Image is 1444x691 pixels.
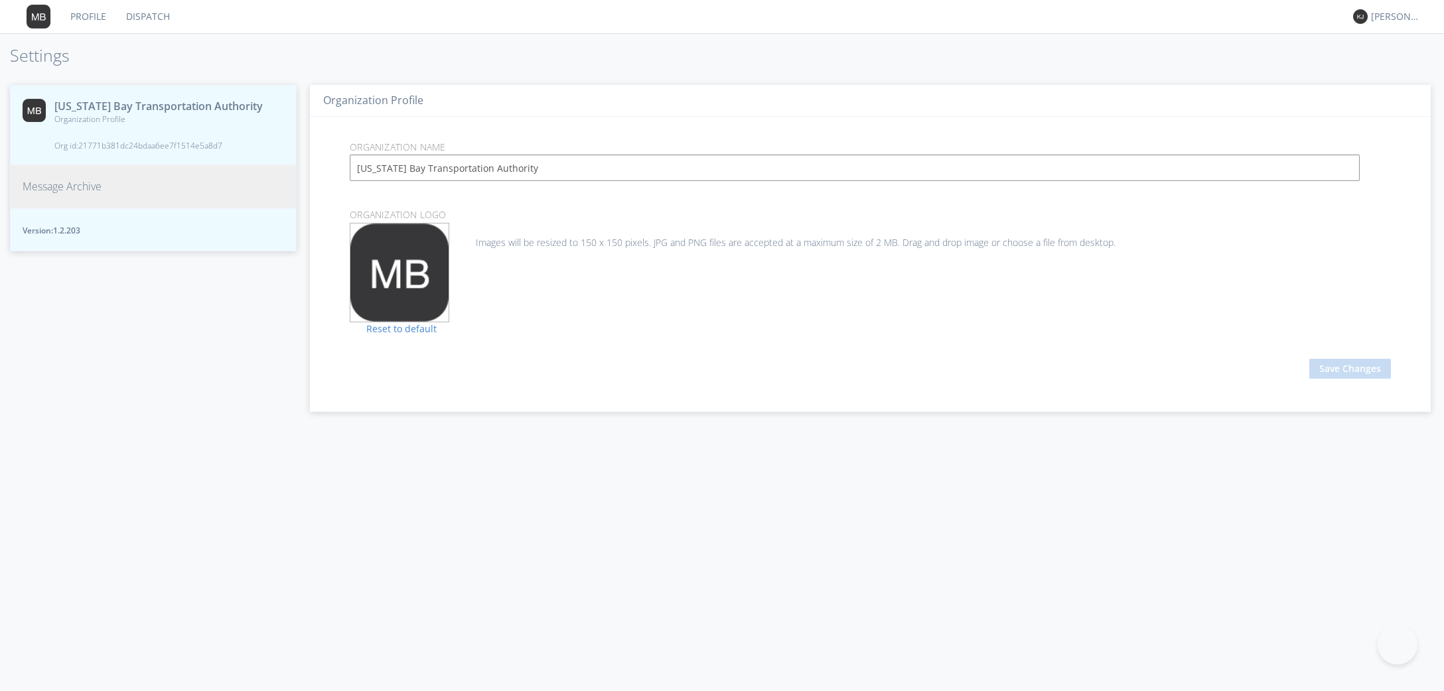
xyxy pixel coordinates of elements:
[350,223,449,322] img: 373638.png
[23,179,102,194] span: Message Archive
[10,85,297,166] button: [US_STATE] Bay Transportation AuthorityOrganization ProfileOrg id:21771b381dc24bdaa6ee7f1514e5a8d7
[54,99,263,114] span: [US_STATE] Bay Transportation Authority
[27,5,50,29] img: 373638.png
[340,140,1401,155] p: Organization Name
[350,322,437,335] a: Reset to default
[54,140,263,151] span: Org id: 21771b381dc24bdaa6ee7f1514e5a8d7
[54,113,263,125] span: Organization Profile
[10,208,297,251] button: Version:1.2.203
[323,95,1417,107] h3: Organization Profile
[1353,9,1368,24] img: 373638.png
[1378,625,1417,664] iframe: Toggle Customer Support
[350,223,1391,249] div: Images will be resized to 150 x 150 pixels. JPG and PNG files are accepted at a maximum size of 2...
[350,155,1360,181] input: Enter Organization Name
[10,165,297,208] button: Message Archive
[1371,10,1421,23] div: [PERSON_NAME]
[23,99,46,122] img: 373638.png
[1309,359,1391,379] button: Save Changes
[23,225,284,236] span: Version: 1.2.203
[340,208,1401,222] p: Organization Logo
